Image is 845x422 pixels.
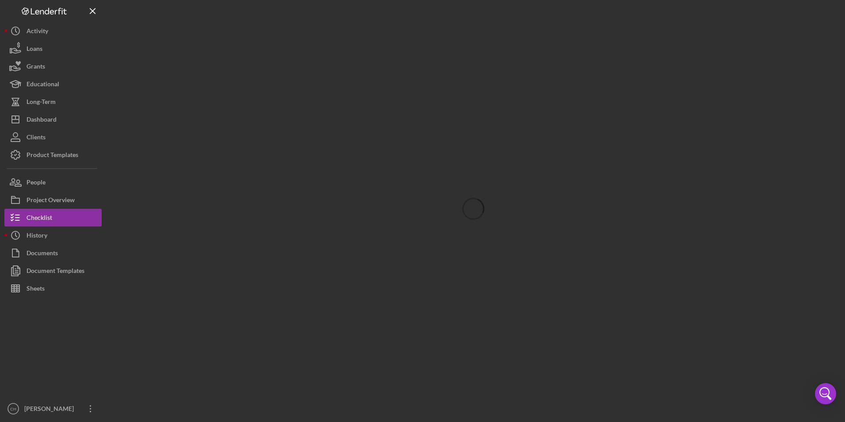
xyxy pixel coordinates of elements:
[4,22,102,40] button: Activity
[27,58,45,77] div: Grants
[815,383,836,404] div: Open Intercom Messenger
[4,75,102,93] button: Educational
[4,40,102,58] button: Loans
[4,128,102,146] button: Clients
[4,93,102,111] button: Long-Term
[27,226,47,246] div: History
[4,226,102,244] button: History
[4,146,102,164] button: Product Templates
[10,407,16,411] text: CH
[4,400,102,418] button: CH[PERSON_NAME]
[27,262,84,282] div: Document Templates
[4,191,102,209] button: Project Overview
[4,262,102,280] button: Document Templates
[4,58,102,75] button: Grants
[27,40,42,60] div: Loans
[4,173,102,191] button: People
[4,209,102,226] button: Checklist
[27,111,57,130] div: Dashboard
[27,244,58,264] div: Documents
[27,128,46,148] div: Clients
[27,191,75,211] div: Project Overview
[4,111,102,128] button: Dashboard
[27,173,46,193] div: People
[27,209,52,229] div: Checklist
[4,280,102,297] button: Sheets
[4,244,102,262] button: Documents
[27,22,48,42] div: Activity
[27,280,45,299] div: Sheets
[27,93,56,113] div: Long-Term
[27,146,78,166] div: Product Templates
[22,400,80,420] div: [PERSON_NAME]
[27,75,59,95] div: Educational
